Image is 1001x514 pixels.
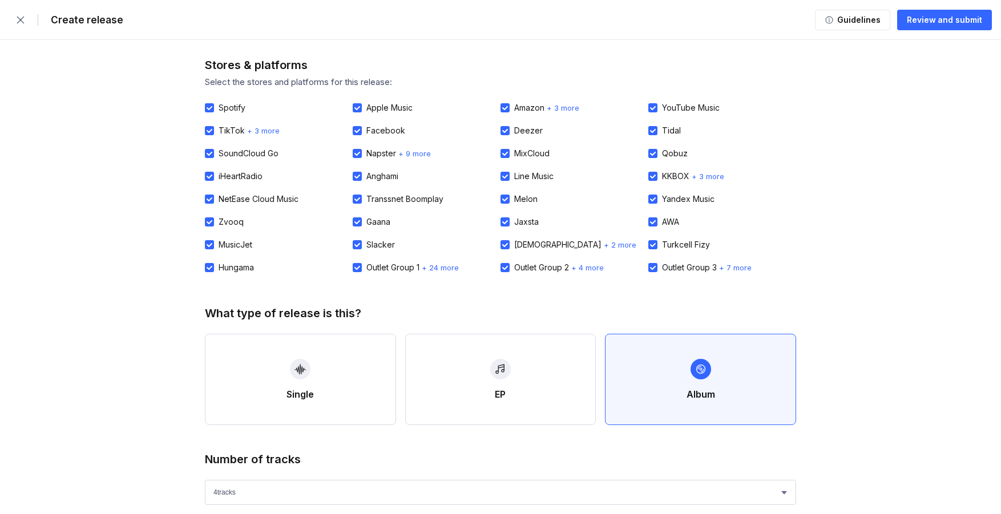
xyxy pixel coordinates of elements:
[897,10,992,30] button: Review and submit
[422,263,459,272] span: + 24 more
[366,149,396,158] div: Napster
[366,195,443,204] div: Transsnet Boomplay
[514,172,554,181] div: Line Music
[514,217,539,226] div: Jaxsta
[514,195,538,204] div: Melon
[366,217,390,226] div: Gaana
[219,240,252,249] div: MusicJet
[366,103,413,112] div: Apple Music
[247,126,280,135] span: + 3 more
[692,172,724,181] span: + 3 more
[662,172,689,181] div: KKBOX
[495,388,506,400] div: EP
[605,334,796,425] button: Album
[219,172,263,181] div: iHeartRadio
[219,126,245,135] div: TikTok
[514,263,569,272] div: Outlet Group 2
[205,306,361,320] div: What type of release is this?
[907,14,982,26] div: Review and submit
[687,388,715,400] div: Album
[604,240,636,249] span: + 2 more
[219,263,254,272] div: Hungama
[44,14,123,26] div: Create release
[662,263,717,272] div: Outlet Group 3
[405,334,596,425] button: EP
[205,452,301,466] div: Number of tracks
[662,240,710,249] div: Turkcell Fizy
[398,149,431,158] span: + 9 more
[219,149,278,158] div: SoundCloud Go
[366,126,405,135] div: Facebook
[547,103,579,112] span: + 3 more
[834,14,881,26] div: Guidelines
[514,126,543,135] div: Deezer
[662,195,715,204] div: Yandex Music
[205,334,396,425] button: Single
[719,263,752,272] span: + 7 more
[205,76,796,87] div: Select the stores and platforms for this release:
[366,263,419,272] div: Outlet Group 1
[286,388,314,400] div: Single
[366,240,395,249] div: Slacker
[662,149,688,158] div: Qobuz
[662,103,720,112] div: YouTube Music
[662,126,681,135] div: Tidal
[571,263,604,272] span: + 4 more
[205,58,308,72] div: Stores & platforms
[219,103,245,112] div: Spotify
[219,195,298,204] div: NetEase Cloud Music
[514,240,602,249] div: [DEMOGRAPHIC_DATA]
[662,217,679,226] div: AWA
[815,10,890,30] button: Guidelines
[514,149,550,158] div: MixCloud
[219,217,244,226] div: Zvooq
[366,172,398,181] div: Anghami
[514,103,544,112] div: Amazon
[37,14,39,26] div: |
